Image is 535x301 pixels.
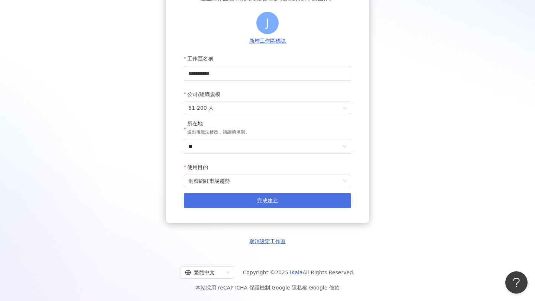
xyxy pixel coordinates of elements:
span: 完成建立 [257,198,278,204]
label: 使用目的 [184,160,214,175]
p: 送出後無法修改，請謹慎填寫。 [187,129,250,136]
span: | [270,285,272,291]
span: 51-200 人 [188,102,347,114]
button: 完成建立 [184,193,351,208]
span: Copyright © 2025 All Rights Reserved. [243,268,355,277]
span: J [266,14,269,32]
a: Google 條款 [309,285,340,291]
iframe: Help Scout Beacon - Open [505,271,528,294]
input: 工作區名稱 [184,66,351,81]
a: Google 隱私權 [272,285,307,291]
label: 工作區名稱 [184,51,219,66]
span: 本站採用 reCAPTCHA 保護機制 [195,283,339,292]
a: iKala [290,269,303,275]
div: 繁體中文 [185,267,223,278]
label: 公司/組織規模 [184,87,226,102]
button: 新增工作區標誌 [247,37,288,45]
span: 洞察網紅市場趨勢 [188,175,347,187]
div: 所在地 [187,120,250,128]
button: 取消設定工作區 [247,238,288,246]
span: down [342,144,347,149]
span: | [307,285,309,291]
